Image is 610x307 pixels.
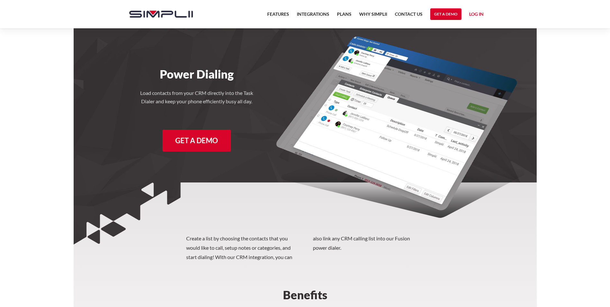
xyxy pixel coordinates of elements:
[359,10,387,22] a: Why Simplii
[337,10,351,22] a: Plans
[123,67,271,81] h1: Power Dialing
[395,10,423,22] a: Contact US
[186,289,424,301] h2: Benefits
[162,130,231,152] a: Get a Demo
[186,234,424,262] p: Create a list by choosing the contacts that you would like to call, setup notes or categories, an...
[469,10,484,20] a: Log in
[139,89,255,105] h4: Load contacts from your CRM directly into the Task Dialer and keep your phone efficiently busy al...
[129,11,193,18] img: Simplii
[267,10,289,22] a: Features
[297,10,329,22] a: Integrations
[430,8,461,20] a: Get a Demo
